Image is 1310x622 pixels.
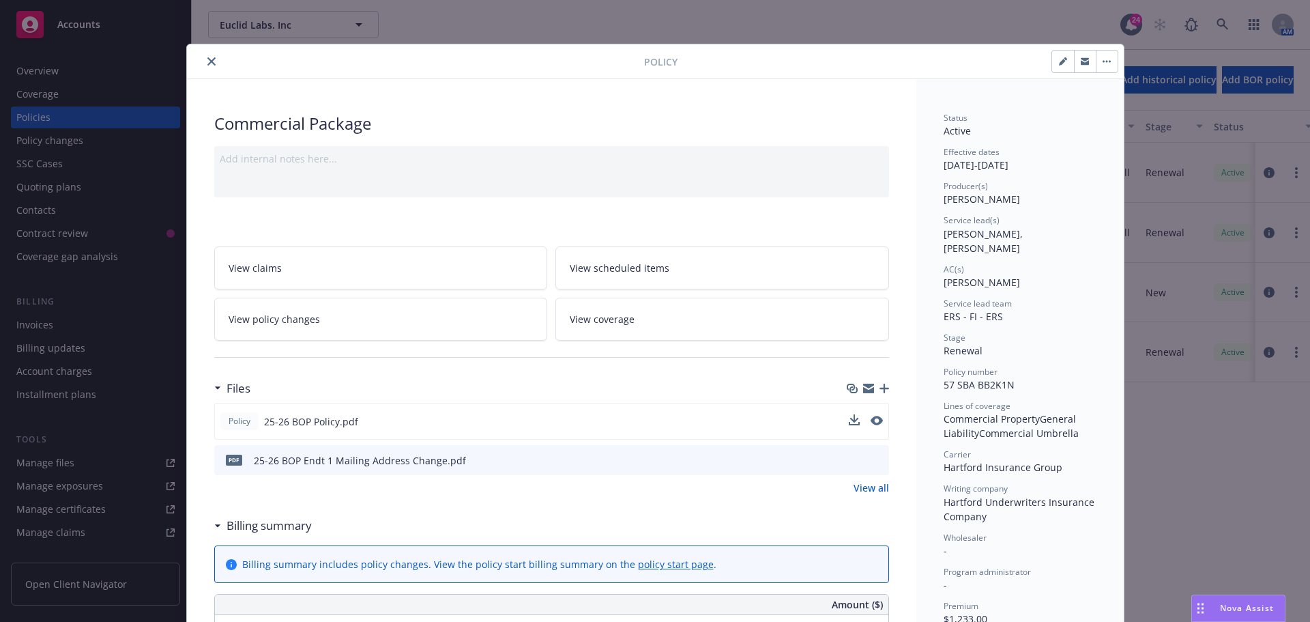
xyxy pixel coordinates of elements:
[944,146,1096,172] div: [DATE] - [DATE]
[214,298,548,341] a: View policy changes
[944,566,1031,578] span: Program administrator
[254,453,466,468] div: 25-26 BOP Endt 1 Mailing Address Change.pdf
[871,416,883,425] button: preview file
[214,112,889,135] div: Commercial Package
[226,415,253,427] span: Policy
[944,264,964,275] span: AC(s)
[944,378,1015,391] span: 57 SBA BB2K1N
[944,180,988,192] span: Producer(s)
[944,412,1079,440] span: General Liability
[944,532,987,543] span: Wholesaler
[944,298,1012,309] span: Service lead team
[227,517,312,535] h3: Billing summary
[264,414,358,429] span: 25-26 BOP Policy.pdf
[944,578,947,591] span: -
[944,400,1010,412] span: Lines of coverage
[944,227,1025,255] span: [PERSON_NAME], [PERSON_NAME]
[871,414,883,429] button: preview file
[944,332,965,343] span: Stage
[944,412,1040,425] span: Commercial Property
[229,261,282,275] span: View claims
[229,312,320,326] span: View policy changes
[944,276,1020,289] span: [PERSON_NAME]
[849,414,860,429] button: download file
[1192,595,1209,621] div: Drag to move
[570,261,669,275] span: View scheduled items
[944,600,978,612] span: Premium
[944,461,1062,474] span: Hartford Insurance Group
[944,146,1000,158] span: Effective dates
[849,453,860,468] button: download file
[944,496,1097,523] span: Hartford Underwriters Insurance Company
[214,517,312,535] div: Billing summary
[555,246,889,289] a: View scheduled items
[214,380,250,397] div: Files
[944,214,1000,226] span: Service lead(s)
[644,55,678,69] span: Policy
[871,453,884,468] button: preview file
[849,414,860,425] button: download file
[203,53,220,70] button: close
[638,558,714,571] a: policy start page
[944,310,1003,323] span: ERS - FI - ERS
[1191,595,1285,622] button: Nova Assist
[1220,602,1274,614] span: Nova Assist
[570,312,635,326] span: View coverage
[944,449,971,460] span: Carrier
[944,124,971,137] span: Active
[226,455,242,465] span: pdf
[242,557,716,571] div: Billing summary includes policy changes. View the policy start billing summary on the .
[979,427,1079,440] span: Commercial Umbrella
[555,298,889,341] a: View coverage
[227,380,250,397] h3: Files
[944,112,967,124] span: Status
[832,597,883,612] span: Amount ($)
[944,544,947,557] span: -
[214,246,548,289] a: View claims
[944,483,1008,494] span: Writing company
[854,481,889,495] a: View all
[944,366,998,378] span: Policy number
[220,152,884,166] div: Add internal notes here...
[944,344,982,357] span: Renewal
[944,193,1020,206] span: [PERSON_NAME]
